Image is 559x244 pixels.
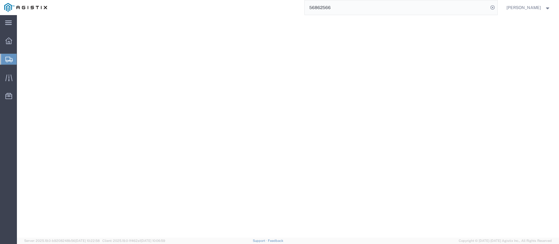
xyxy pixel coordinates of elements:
img: logo [4,3,47,12]
span: Server: 2025.19.0-b9208248b56 [24,239,100,242]
span: [DATE] 10:06:59 [141,239,165,242]
span: Jesse Jordan [506,4,541,11]
span: Copyright © [DATE]-[DATE] Agistix Inc., All Rights Reserved [459,238,552,243]
span: [DATE] 10:22:58 [75,239,100,242]
iframe: FS Legacy Container [17,15,559,238]
button: [PERSON_NAME] [506,4,551,11]
input: Search for shipment number, reference number [305,0,488,15]
a: Feedback [268,239,283,242]
span: Client: 2025.19.0-1f462a1 [102,239,165,242]
a: Support [253,239,268,242]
